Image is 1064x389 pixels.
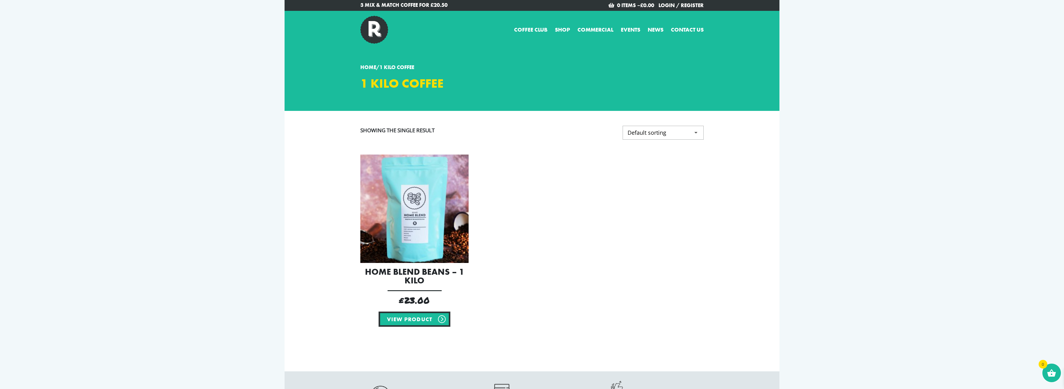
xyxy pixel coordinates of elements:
a: View product [379,312,450,327]
a: Events [621,25,640,34]
span: £ [640,2,643,9]
img: Relish Home Blend Coffee Beans [360,155,469,263]
span: 0 [1039,360,1047,369]
bdi: 0.00 [640,2,654,9]
a: Contact us [671,25,704,34]
a: Login / Register [659,2,704,9]
span: £ [399,294,404,306]
a: 0 items –£0.00 [617,2,654,9]
a: Shop [555,25,570,34]
h1: 1 Kilo Coffee [360,76,527,91]
span: 1 Kilo Coffee [380,64,414,71]
a: News [648,25,663,34]
span: / [360,64,414,71]
select: Shop order [623,126,704,140]
p: Showing the single result [360,126,435,134]
bdi: 23.00 [399,294,430,306]
a: 3 Mix & Match Coffee for £20.50 [360,1,527,9]
a: Home [360,64,376,71]
a: Coffee Club [514,25,547,34]
img: Relish Coffee [360,16,388,44]
h2: Home Blend Beans – 1 Kilo [360,268,469,285]
a: Commercial [577,25,613,34]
